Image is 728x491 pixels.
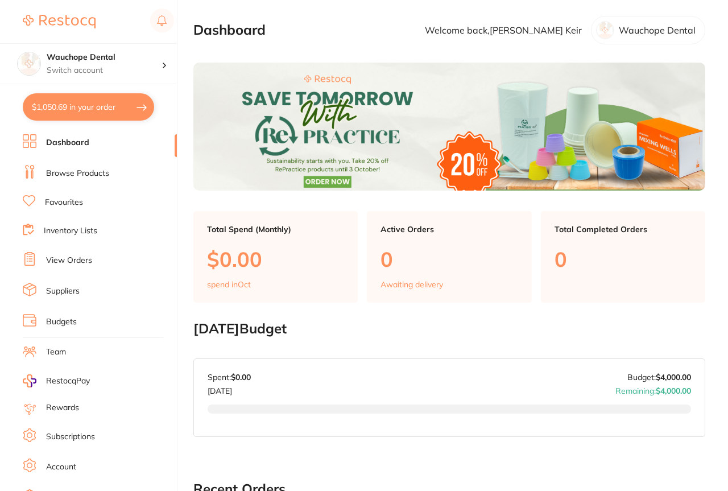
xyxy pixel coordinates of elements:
[656,386,691,396] strong: $4,000.00
[207,247,344,271] p: $0.00
[380,280,443,289] p: Awaiting delivery
[23,374,36,387] img: RestocqPay
[193,63,705,191] img: Dashboard
[425,25,582,35] p: Welcome back, [PERSON_NAME] Keir
[46,402,79,414] a: Rewards
[615,382,691,395] p: Remaining:
[619,25,696,35] p: Wauchope Dental
[627,373,691,382] p: Budget:
[555,247,692,271] p: 0
[23,15,96,28] img: Restocq Logo
[541,211,705,303] a: Total Completed Orders0
[46,461,76,473] a: Account
[193,321,705,337] h2: [DATE] Budget
[23,9,96,35] a: Restocq Logo
[193,22,266,38] h2: Dashboard
[47,52,162,63] h4: Wauchope Dental
[380,247,518,271] p: 0
[45,197,83,208] a: Favourites
[44,225,97,237] a: Inventory Lists
[47,65,162,76] p: Switch account
[18,52,40,75] img: Wauchope Dental
[231,372,251,382] strong: $0.00
[46,286,80,297] a: Suppliers
[193,211,358,303] a: Total Spend (Monthly)$0.00spend inOct
[46,431,95,443] a: Subscriptions
[380,225,518,234] p: Active Orders
[207,225,344,234] p: Total Spend (Monthly)
[46,168,109,179] a: Browse Products
[46,316,77,328] a: Budgets
[207,280,251,289] p: spend in Oct
[46,255,92,266] a: View Orders
[367,211,531,303] a: Active Orders0Awaiting delivery
[23,374,90,387] a: RestocqPay
[208,382,251,395] p: [DATE]
[656,372,691,382] strong: $4,000.00
[23,93,154,121] button: $1,050.69 in your order
[46,346,66,358] a: Team
[46,376,90,387] span: RestocqPay
[555,225,692,234] p: Total Completed Orders
[46,137,89,148] a: Dashboard
[208,373,251,382] p: Spent:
